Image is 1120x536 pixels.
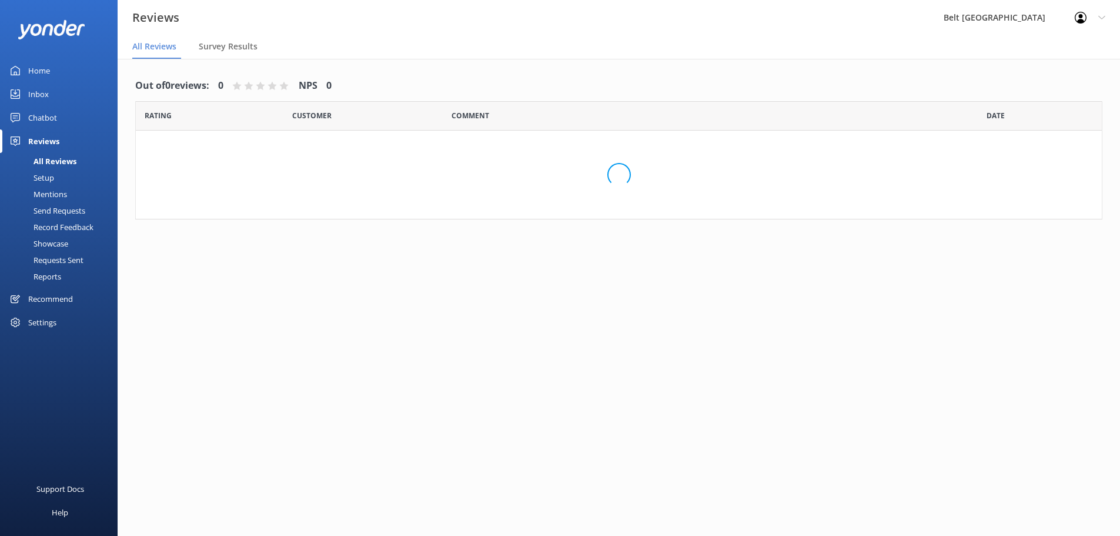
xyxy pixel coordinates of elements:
div: Recommend [28,287,73,311]
div: Help [52,501,68,524]
div: All Reviews [7,153,76,169]
a: Requests Sent [7,252,118,268]
div: Send Requests [7,202,85,219]
span: Date [145,110,172,121]
div: Setup [7,169,54,186]
span: Date [987,110,1005,121]
div: Chatbot [28,106,57,129]
div: Inbox [28,82,49,106]
a: All Reviews [7,153,118,169]
div: Reports [7,268,61,285]
a: Send Requests [7,202,118,219]
a: Showcase [7,235,118,252]
h4: Out of 0 reviews: [135,78,209,94]
h4: 0 [218,78,223,94]
a: Reports [7,268,118,285]
div: Settings [28,311,56,334]
div: Requests Sent [7,252,83,268]
div: Mentions [7,186,67,202]
span: Date [292,110,332,121]
span: Survey Results [199,41,258,52]
div: Reviews [28,129,59,153]
div: Record Feedback [7,219,93,235]
div: Support Docs [36,477,84,501]
h4: 0 [326,78,332,94]
a: Mentions [7,186,118,202]
span: Question [452,110,489,121]
div: Home [28,59,50,82]
span: All Reviews [132,41,176,52]
a: Setup [7,169,118,186]
div: Showcase [7,235,68,252]
a: Record Feedback [7,219,118,235]
h3: Reviews [132,8,179,27]
img: yonder-white-logo.png [18,20,85,39]
h4: NPS [299,78,317,94]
